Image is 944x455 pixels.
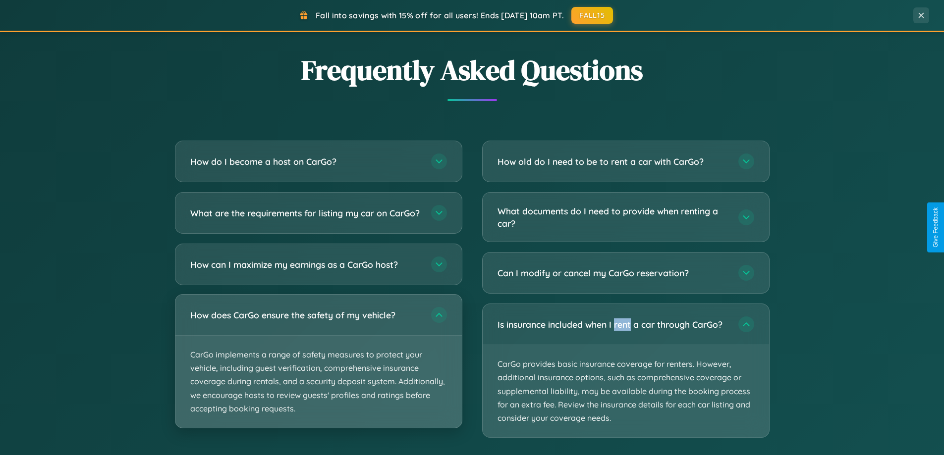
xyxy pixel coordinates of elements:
h3: How old do I need to be to rent a car with CarGo? [498,155,728,168]
h3: How can I maximize my earnings as a CarGo host? [190,258,421,271]
h3: How do I become a host on CarGo? [190,155,421,168]
h2: Frequently Asked Questions [175,51,770,89]
p: CarGo provides basic insurance coverage for renters. However, additional insurance options, such ... [483,345,769,437]
div: Give Feedback [932,207,939,248]
h3: Is insurance included when I rent a car through CarGo? [498,318,728,331]
button: FALL15 [571,7,613,24]
h3: What are the requirements for listing my car on CarGo? [190,207,421,219]
h3: Can I modify or cancel my CarGo reservation? [498,267,728,279]
span: Fall into savings with 15% off for all users! Ends [DATE] 10am PT. [316,10,564,20]
h3: What documents do I need to provide when renting a car? [498,205,728,229]
h3: How does CarGo ensure the safety of my vehicle? [190,309,421,321]
p: CarGo implements a range of safety measures to protect your vehicle, including guest verification... [175,336,462,428]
